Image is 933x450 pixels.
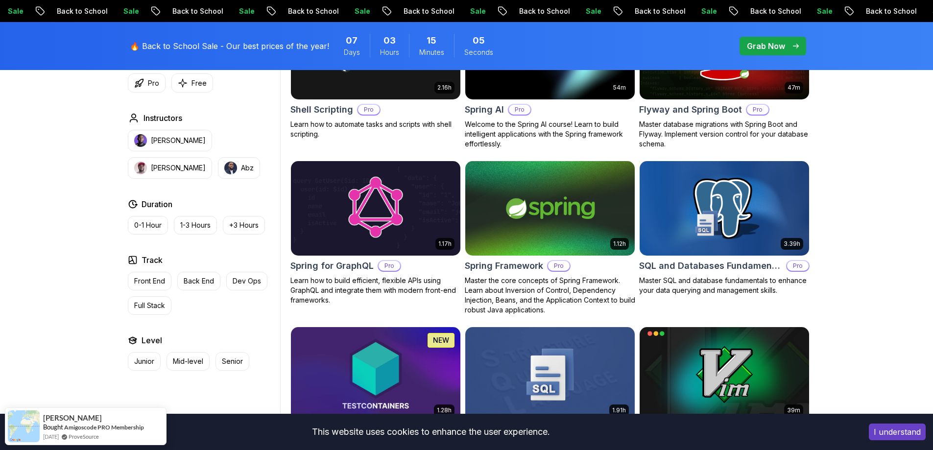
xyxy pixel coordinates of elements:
[8,410,40,442] img: provesource social proof notification image
[226,6,258,16] p: Sale
[151,163,206,173] p: [PERSON_NAME]
[639,4,810,149] a: Flyway and Spring Boot card47mFlyway and Spring BootProMaster database migrations with Spring Boo...
[853,6,920,16] p: Back to School
[437,84,452,92] p: 2.16h
[509,105,530,115] p: Pro
[275,6,342,16] p: Back to School
[391,6,457,16] p: Back to School
[639,119,810,149] p: Master database migrations with Spring Boot and Flyway. Implement version control for your databa...
[427,34,436,47] span: 15 Minutes
[358,105,380,115] p: Pro
[218,157,260,179] button: instructor imgAbz
[738,6,804,16] p: Back to School
[465,259,543,273] h2: Spring Framework
[134,276,165,286] p: Front End
[233,276,261,286] p: Dev Ops
[787,406,800,414] p: 39m
[128,352,161,371] button: Junior
[622,6,689,16] p: Back to School
[613,84,626,92] p: 54m
[437,406,452,414] p: 1.28h
[804,6,836,16] p: Sale
[144,112,182,124] h2: Instructors
[465,4,635,149] a: Spring AI card54mSpring AIProWelcome to the Spring AI course! Learn to build intelligent applicat...
[640,327,809,422] img: VIM Essentials card
[191,78,207,88] p: Free
[419,47,444,57] span: Minutes
[134,162,147,174] img: instructor img
[612,406,626,414] p: 1.91h
[689,6,720,16] p: Sale
[151,136,206,145] p: [PERSON_NAME]
[290,103,353,117] h2: Shell Scripting
[344,47,360,57] span: Days
[128,73,166,93] button: Pro
[64,424,144,431] a: Amigoscode PRO Membership
[291,327,460,422] img: Testcontainers with Java card
[229,220,259,230] p: +3 Hours
[290,119,461,139] p: Learn how to automate tasks and scripts with shell scripting.
[215,352,249,371] button: Senior
[224,162,237,174] img: instructor img
[128,157,212,179] button: instructor img[PERSON_NAME]
[128,272,171,290] button: Front End
[44,6,111,16] p: Back to School
[639,161,810,296] a: SQL and Databases Fundamentals card3.39hSQL and Databases FundamentalsProMaster SQL and database ...
[142,254,163,266] h2: Track
[548,261,570,271] p: Pro
[573,6,604,16] p: Sale
[787,261,809,271] p: Pro
[465,276,635,315] p: Master the core concepts of Spring Framework. Learn about Inversion of Control, Dependency Inject...
[43,423,63,431] span: Bought
[869,424,926,440] button: Accept cookies
[342,6,373,16] p: Sale
[69,432,99,441] a: ProveSource
[184,276,214,286] p: Back End
[465,327,635,422] img: Up and Running with SQL and Databases card
[290,276,461,305] p: Learn how to build efficient, flexible APIs using GraphQL and integrate them with modern front-en...
[167,352,210,371] button: Mid-level
[613,240,626,248] p: 1.12h
[438,240,452,248] p: 1.17h
[465,119,635,149] p: Welcome to the Spring AI course! Learn to build intelligent applications with the Spring framewor...
[222,356,243,366] p: Senior
[291,161,460,256] img: Spring for GraphQL card
[174,216,217,235] button: 1-3 Hours
[142,334,162,346] h2: Level
[639,276,810,295] p: Master SQL and database fundamentals to enhance your data querying and management skills.
[111,6,142,16] p: Sale
[290,4,461,139] a: Shell Scripting card2.16hShell ScriptingProLearn how to automate tasks and scripts with shell scr...
[383,34,396,47] span: 3 Hours
[290,259,374,273] h2: Spring for GraphQL
[177,272,220,290] button: Back End
[241,163,254,173] p: Abz
[128,296,171,315] button: Full Stack
[134,134,147,147] img: instructor img
[43,432,59,441] span: [DATE]
[142,198,172,210] h2: Duration
[148,78,159,88] p: Pro
[465,161,635,315] a: Spring Framework card1.12hSpring FrameworkProMaster the core concepts of Spring Framework. Learn ...
[128,130,212,151] button: instructor img[PERSON_NAME]
[173,356,203,366] p: Mid-level
[171,73,213,93] button: Free
[747,40,785,52] p: Grab Now
[465,161,635,256] img: Spring Framework card
[134,301,165,310] p: Full Stack
[7,421,854,443] div: This website uses cookies to enhance the user experience.
[180,220,211,230] p: 1-3 Hours
[747,105,768,115] p: Pro
[346,34,358,47] span: 7 Days
[379,261,400,271] p: Pro
[457,6,489,16] p: Sale
[639,259,782,273] h2: SQL and Databases Fundamentals
[473,34,485,47] span: 5 Seconds
[380,47,399,57] span: Hours
[226,272,267,290] button: Dev Ops
[639,103,742,117] h2: Flyway and Spring Boot
[784,240,800,248] p: 3.39h
[134,220,162,230] p: 0-1 Hour
[640,161,809,256] img: SQL and Databases Fundamentals card
[160,6,226,16] p: Back to School
[506,6,573,16] p: Back to School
